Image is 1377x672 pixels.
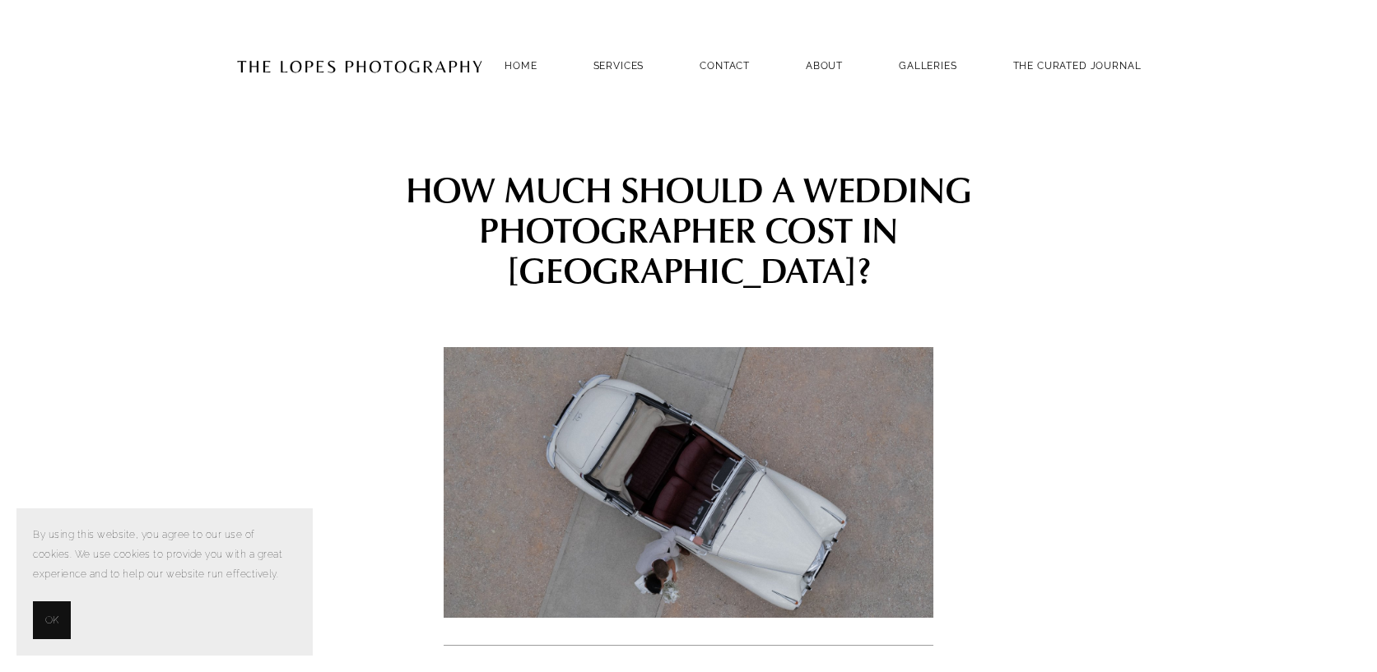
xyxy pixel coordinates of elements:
[33,525,296,585] p: By using this website, you agree to our use of cookies. We use cookies to provide you with a grea...
[593,60,644,72] a: SERVICES
[700,54,750,76] a: Contact
[33,601,71,639] button: OK
[505,54,537,76] a: Home
[806,54,843,76] a: ABOUT
[899,54,957,76] a: GALLERIES
[1013,54,1142,76] a: THE CURATED JOURNAL
[236,25,483,106] img: Portugal Wedding Photographer | The Lopes Photography
[45,610,58,630] span: OK
[16,508,313,656] section: Cookie banner
[393,169,985,290] h1: HOW MUCH SHOULD A WEDDING PHOTOGRAPHER COST IN [GEOGRAPHIC_DATA]?
[444,347,933,618] img: luxury destination wedding Algarve taken by portugal wedding photographer the lopes photography w...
